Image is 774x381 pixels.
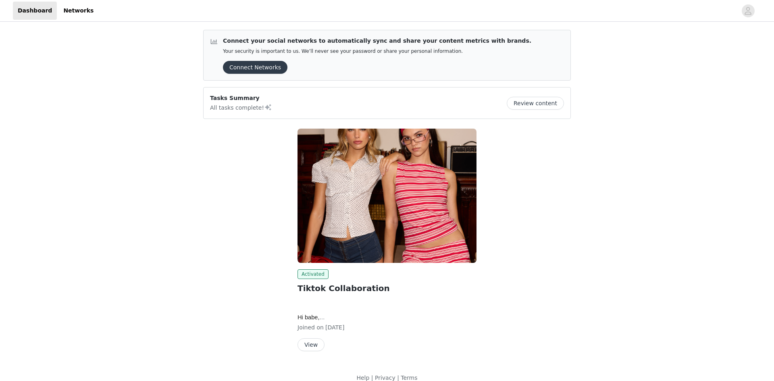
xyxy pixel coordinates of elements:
button: Review content [507,97,564,110]
span: Activated [298,269,329,279]
p: All tasks complete! [210,102,272,112]
span: Hi babe, [298,314,325,321]
span: Joined on [298,324,324,331]
h2: Tiktok Collaboration [298,282,476,294]
span: | [371,375,373,381]
a: Dashboard [13,2,57,20]
span: [DATE] [325,324,344,331]
a: Help [356,375,369,381]
p: Connect your social networks to automatically sync and share your content metrics with brands. [223,37,531,45]
button: Connect Networks [223,61,287,74]
span: | [397,375,399,381]
a: Networks [58,2,98,20]
img: Edikted [298,129,476,263]
div: avatar [744,4,752,17]
p: Tasks Summary [210,94,272,102]
a: Privacy [375,375,395,381]
a: View [298,342,325,348]
button: View [298,338,325,351]
p: Your security is important to us. We’ll never see your password or share your personal information. [223,48,531,54]
a: Terms [401,375,417,381]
